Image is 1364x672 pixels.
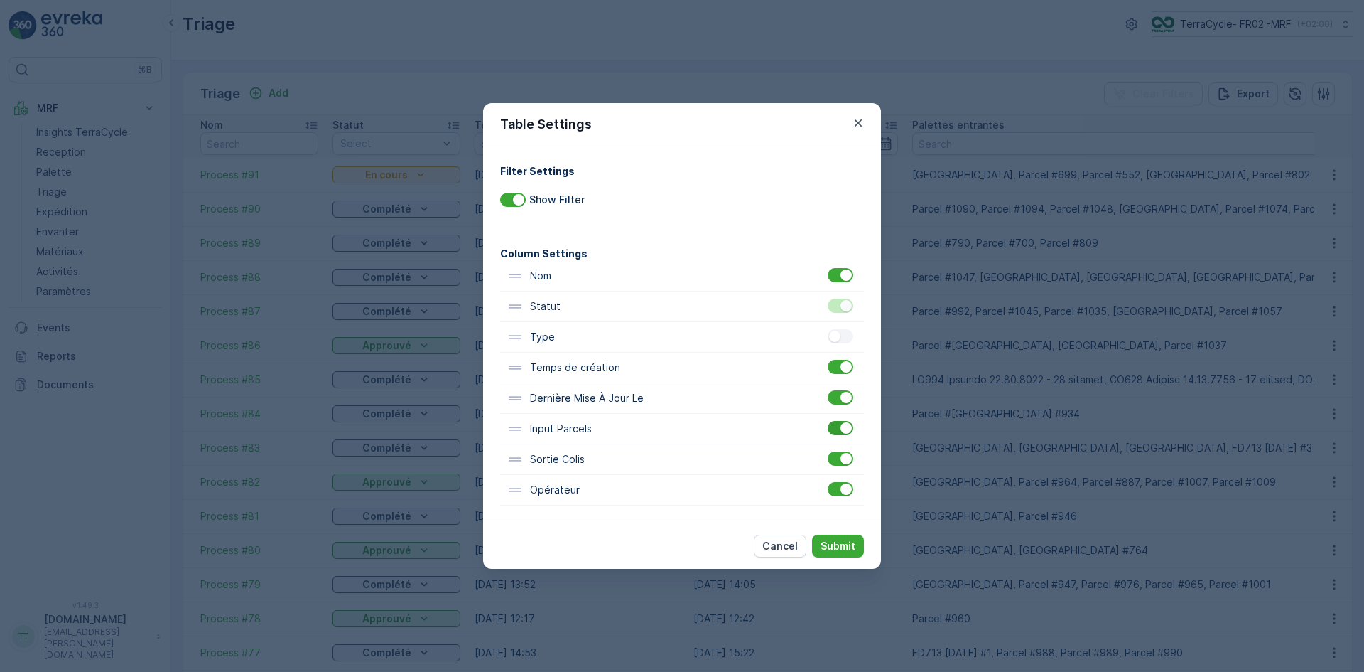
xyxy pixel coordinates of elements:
p: Submit [821,539,855,553]
p: Table Settings [500,114,592,134]
p: Cancel [762,539,798,553]
p: Temps de création [530,361,620,375]
div: Sortie Colis [500,444,864,475]
p: Statut [530,299,561,314]
div: Type [500,322,864,353]
p: Nom [530,269,551,283]
div: Nom [500,261,864,292]
div: Input Parcels [500,414,864,444]
p: Dernière Mise À Jour Le [530,391,644,405]
h4: Column Settings [500,246,864,261]
p: Type [530,330,555,344]
button: Submit [812,535,864,558]
div: Statut [500,292,864,322]
p: Input Parcels [530,422,592,436]
h4: Filter Settings [500,164,864,178]
p: Show Filter [529,193,585,207]
div: Temps de création [500,353,864,383]
p: Sortie Colis [530,452,585,466]
p: Opérateur [530,483,580,497]
div: Opérateur [500,475,864,506]
button: Cancel [754,535,806,558]
div: Dernière Mise À Jour Le [500,383,864,414]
